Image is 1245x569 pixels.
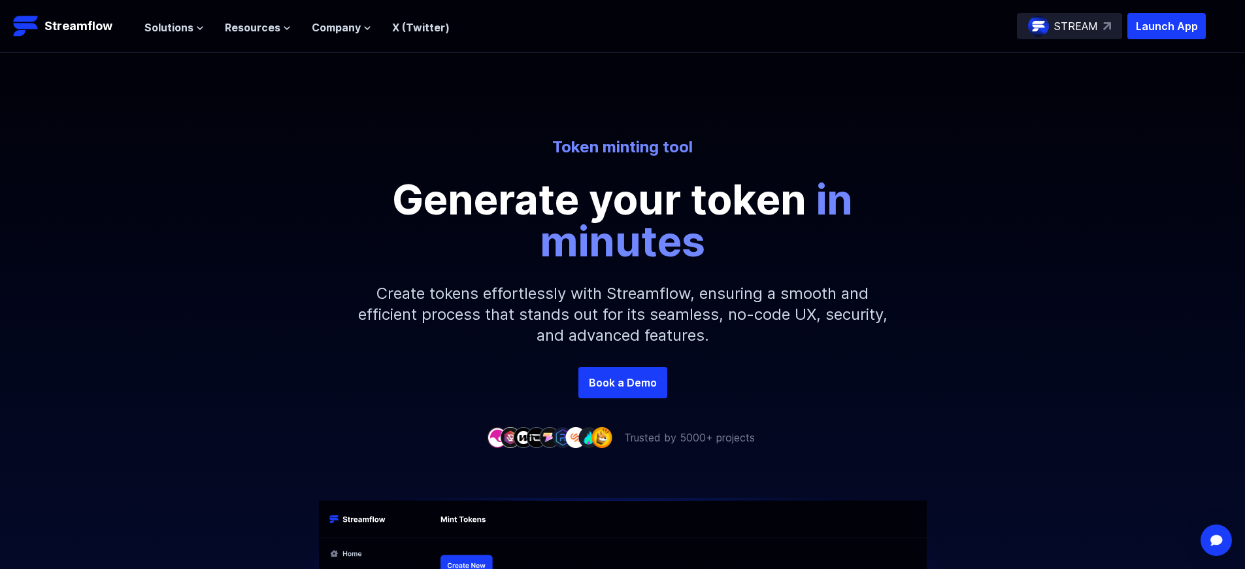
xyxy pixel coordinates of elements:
[500,427,521,447] img: company-2
[513,427,534,447] img: company-3
[329,179,917,262] p: Generate your token
[539,427,560,447] img: company-5
[144,20,193,35] span: Solutions
[225,20,280,35] span: Resources
[526,427,547,447] img: company-4
[578,367,667,398] a: Book a Demo
[13,13,131,39] a: Streamflow
[624,430,755,445] p: Trusted by 5000+ projects
[1103,22,1111,30] img: top-right-arrow.svg
[13,13,39,39] img: Streamflow Logo
[578,427,599,447] img: company-8
[392,21,450,34] a: X (Twitter)
[1127,13,1206,39] button: Launch App
[144,20,204,35] button: Solutions
[552,427,573,447] img: company-6
[312,20,361,35] span: Company
[225,20,291,35] button: Resources
[487,427,508,447] img: company-1
[591,427,612,447] img: company-9
[261,137,985,158] p: Token minting tool
[540,174,853,266] span: in minutes
[1054,18,1098,34] p: STREAM
[342,262,904,367] p: Create tokens effortlessly with Streamflow, ensuring a smooth and efficient process that stands o...
[1017,13,1122,39] a: STREAM
[565,427,586,447] img: company-7
[312,20,371,35] button: Company
[44,17,112,35] p: Streamflow
[1201,525,1232,556] div: Open Intercom Messenger
[1028,16,1049,37] img: streamflow-logo-circle.png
